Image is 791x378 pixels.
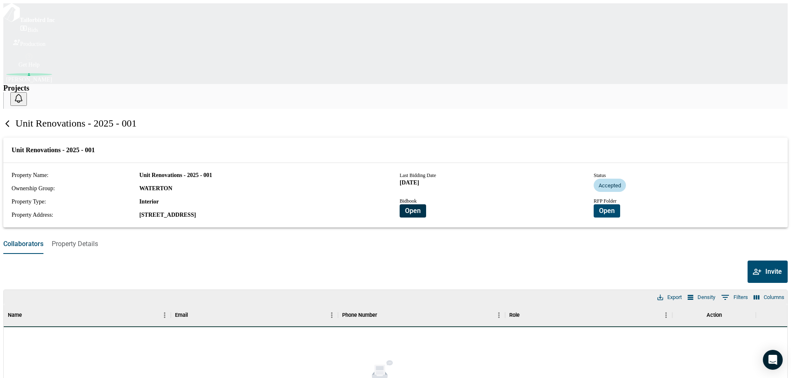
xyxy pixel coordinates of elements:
button: Menu [493,309,505,321]
span: Get Help [19,62,40,68]
div: Phone Number [342,304,377,327]
button: Invite [748,261,788,283]
span: Invite [765,268,782,276]
span: Property Details [52,240,98,248]
span: Last Bidding Date [400,172,436,178]
span: Status [594,172,606,178]
span: [STREET_ADDRESS] [139,212,196,218]
div: Open Intercom Messenger [763,350,783,370]
span: Bids [27,27,38,33]
div: Action [672,304,756,327]
span: [DATE] [400,179,419,186]
button: Open notification feed [10,92,27,106]
div: Action [707,304,722,327]
div: Name [8,304,22,327]
div: Email [171,304,338,327]
a: Production [13,38,46,48]
div: Email [175,304,188,327]
button: Density [686,292,717,303]
span: Unit Renovations - 2025 - 001 [139,172,212,178]
span: Property Type: [12,199,46,205]
button: Menu [660,309,672,321]
button: Sort [188,309,199,321]
span: Bidbook [400,198,417,204]
span: Ownership Group: [12,185,55,191]
span: [PERSON_NAME] [6,77,52,83]
div: Name [4,304,171,327]
button: Export [655,292,684,303]
span: Property Name: [12,172,48,178]
div: Role [505,304,672,327]
div: Role [509,304,520,327]
span: Unit Renovations - 2025 - 001 [12,146,95,154]
span: Collaborators [3,240,43,248]
span: Open [405,207,421,215]
button: Open [594,204,620,218]
span: Open [599,207,615,215]
button: Menu [326,309,338,321]
div: Phone Number [338,304,505,327]
span: Property Address: [12,212,53,218]
span: Tailorbird Inc [20,17,55,23]
button: Menu [158,309,171,321]
span: RFP Folder [594,198,616,204]
span: WATERTON [139,185,173,191]
a: Open [400,207,426,214]
span: Interior [139,199,159,205]
button: Open [400,204,426,218]
span: Accepted [594,182,626,189]
span: Projects [3,84,29,92]
a: Open [594,207,620,214]
button: Sort [377,309,389,321]
button: Sort [520,309,531,321]
span: Unit Renovations - 2025 - 001 [16,118,137,129]
button: Select columns [752,292,786,303]
a: Bids [20,24,38,34]
button: Show filters [719,291,750,304]
span: Production [20,41,46,47]
button: Sort [22,309,34,321]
